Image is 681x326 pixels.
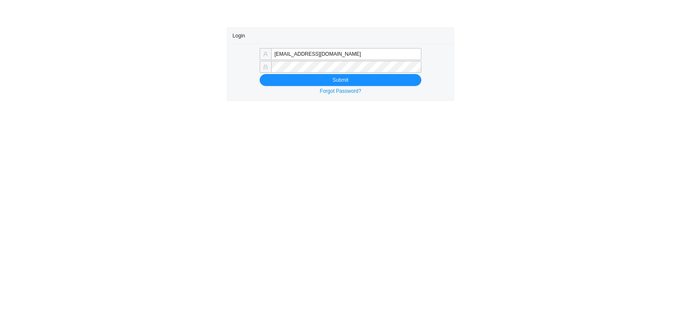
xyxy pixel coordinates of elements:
button: Submit [260,74,421,86]
span: Submit [332,76,348,84]
a: Forgot Password? [320,88,361,94]
div: Login [232,28,448,43]
input: Email [271,48,421,60]
span: user [263,51,268,57]
span: lock [263,64,268,69]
